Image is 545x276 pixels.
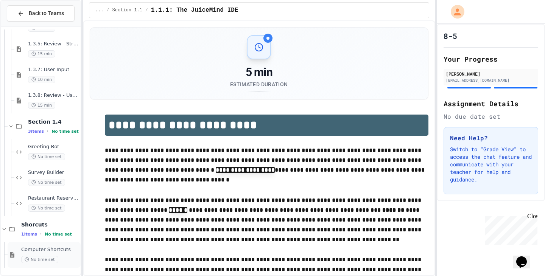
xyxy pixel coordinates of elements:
[28,179,65,186] span: No time set
[145,7,148,13] span: /
[450,146,532,183] p: Switch to "Grade View" to access the chat feature and communicate with your teacher for help and ...
[28,92,79,99] span: 1.3.8: Review - User Input
[444,98,538,109] h2: Assignment Details
[28,50,55,57] span: 15 min
[40,231,42,237] span: •
[95,7,104,13] span: ...
[443,3,466,20] div: My Account
[112,7,142,13] span: Section 1.1
[444,112,538,121] div: No due date set
[21,221,79,228] span: Shorcuts
[47,128,48,134] span: •
[513,246,537,268] iframe: chat widget
[446,78,536,83] div: [EMAIL_ADDRESS][DOMAIN_NAME]
[51,129,79,134] span: No time set
[28,118,79,125] span: Section 1.4
[444,31,457,41] h1: 8-5
[450,133,532,143] h3: Need Help?
[28,144,79,150] span: Greeting Bot
[28,205,65,212] span: No time set
[28,153,65,160] span: No time set
[7,5,75,22] button: Back to Teams
[230,81,288,88] div: Estimated Duration
[28,67,79,73] span: 1.3.7: User Input
[28,102,55,109] span: 15 min
[444,54,538,64] h2: Your Progress
[482,213,537,245] iframe: chat widget
[21,247,79,253] span: Computer Shortcuts
[21,232,37,237] span: 1 items
[446,70,536,77] div: [PERSON_NAME]
[28,129,44,134] span: 3 items
[106,7,109,13] span: /
[45,232,72,237] span: No time set
[28,169,79,176] span: Survey Builder
[28,76,55,83] span: 10 min
[151,6,238,15] span: 1.1.1: The JuiceMind IDE
[28,195,79,202] span: Restaurant Reservation System
[21,256,58,263] span: No time set
[29,9,64,17] span: Back to Teams
[3,3,52,48] div: Chat with us now!Close
[28,41,79,47] span: 1.3.5: Review - String Operators
[230,65,288,79] div: 5 min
